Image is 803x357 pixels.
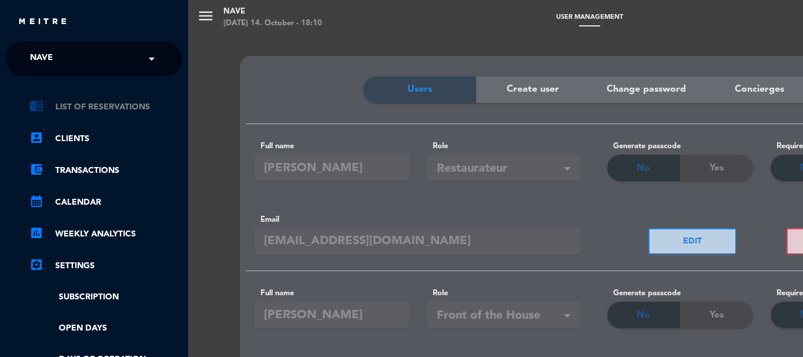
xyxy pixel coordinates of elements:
i: account_box [29,131,44,145]
img: MEITRE [18,18,68,26]
a: Open Days [29,322,182,335]
i: calendar_month [29,194,44,208]
a: chrome_reader_modeList of Reservations [29,100,182,114]
a: account_balance_walletTransactions [29,164,182,178]
a: Settings [29,259,182,273]
i: chrome_reader_mode [29,99,44,113]
a: Subscription [29,291,182,304]
i: settings_applications [29,258,44,272]
i: assessment [29,226,44,240]
a: account_boxClients [29,132,182,146]
a: calendar_monthCalendar [29,195,182,209]
i: account_balance_wallet [29,162,44,176]
span: Nave [30,46,53,71]
a: assessmentWeekly Analytics [29,227,182,241]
